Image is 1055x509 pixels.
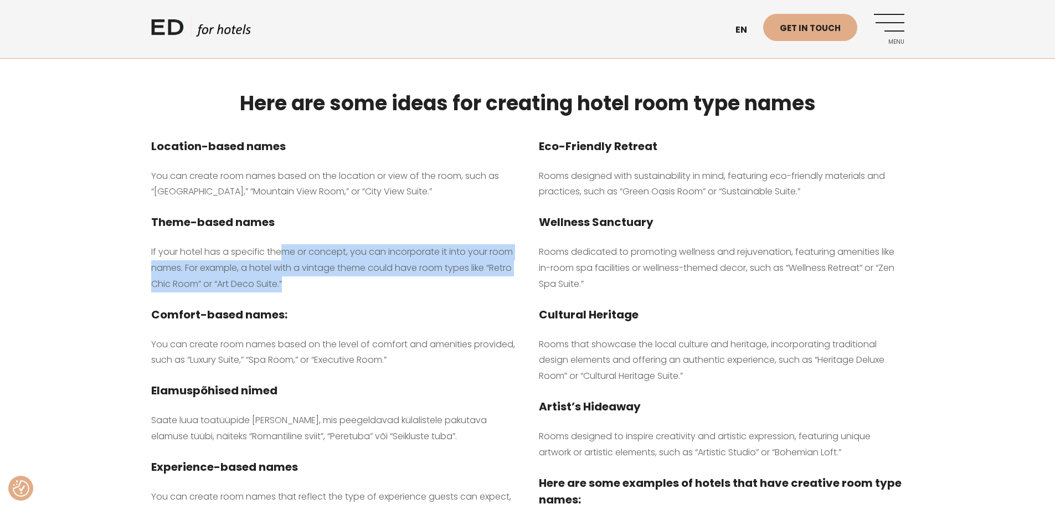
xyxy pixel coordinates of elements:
p: You can create room names based on the location or view of the room, such as “[GEOGRAPHIC_DATA],”... [151,168,517,200]
img: Revisit consent button [13,480,29,497]
h3: Here are some ideas for creating hotel room type names [151,89,904,119]
h4: Cultural Heritage [539,306,904,323]
p: If your hotel has a specific theme or concept, you can incorporate it into your room names. For e... [151,244,517,292]
h4: Comfort-based names: [151,306,517,323]
h4: Experience-based names [151,459,517,475]
h4: Wellness Sanctuary [539,214,904,230]
span: Menu [874,39,904,45]
a: ED HOTELS [151,17,251,44]
p: Rooms designed to inspire creativity and artistic expression, featuring unique artwork or artisti... [539,429,904,461]
h4: Elamuspõhised nimed [151,382,517,399]
h4: Here are some examples of hotels that have creative room type names: [539,475,904,508]
a: en [730,17,763,44]
h4: Artist’s Hideaway [539,398,904,415]
a: Menu [874,14,904,44]
a: Get in touch [763,14,857,41]
p: Rooms designed with sustainability in mind, featuring eco-friendly materials and practices, such ... [539,168,904,200]
button: Consent Preferences [13,480,29,497]
h4: Eco-Friendly Retreat [539,138,904,155]
p: Rooms dedicated to promoting wellness and rejuvenation, featuring amenities like in-room spa faci... [539,244,904,292]
p: Rooms that showcase the local culture and heritage, incorporating traditional design elements and... [539,337,904,384]
p: You can create room names based on the level of comfort and amenities provided, such as “Luxury S... [151,337,517,369]
h4: Location-based names [151,138,517,155]
p: Saate luua toatüüpide [PERSON_NAME], mis peegeldavad külalistele pakutava elamuse tüübi, näiteks ... [151,413,517,445]
h4: Theme-based names [151,214,517,230]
